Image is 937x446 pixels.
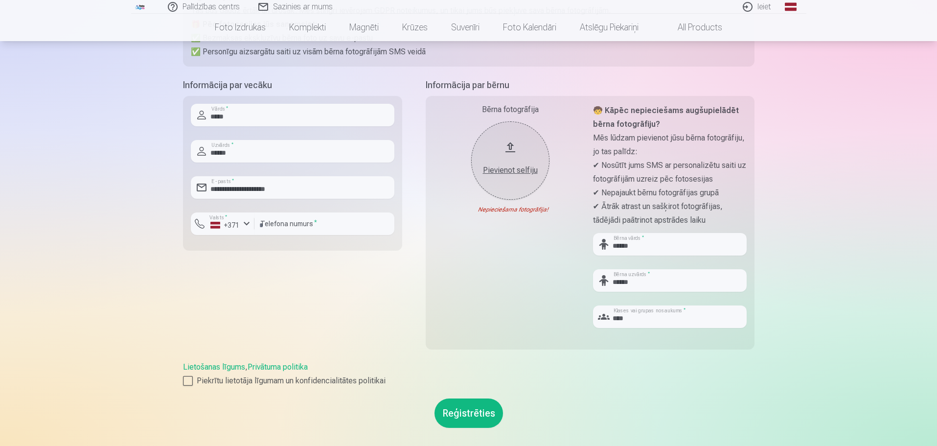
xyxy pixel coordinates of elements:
[471,121,549,200] button: Pievienot selfiju
[206,214,230,221] label: Valsts
[491,14,568,41] a: Foto kalendāri
[593,186,747,200] p: ✔ Nepajaukt bērnu fotogrāfijas grupā
[135,4,146,10] img: /fa1
[434,399,503,428] button: Reģistrēties
[593,200,747,227] p: ✔ Ātrāk atrast un sašķirot fotogrāfijas, tādējādi paātrinot apstrādes laiku
[650,14,734,41] a: All products
[434,206,587,213] div: Nepieciešama fotogrāfija!
[203,14,277,41] a: Foto izdrukas
[248,362,308,372] a: Privātuma politika
[183,362,245,372] a: Lietošanas līgums
[338,14,390,41] a: Magnēti
[593,159,747,186] p: ✔ Nosūtīt jums SMS ar personalizētu saiti uz fotogrāfijām uzreiz pēc fotosesijas
[434,104,587,116] div: Bērna fotogrāfija
[191,45,747,59] p: ✅ Personīgu aizsargātu saiti uz visām bērna fotogrāfijām SMS veidā
[210,220,240,230] div: +371
[277,14,338,41] a: Komplekti
[183,361,754,387] div: ,
[183,78,402,92] h5: Informācija par vecāku
[426,78,754,92] h5: Informācija par bērnu
[183,375,754,387] label: Piekrītu lietotāja līgumam un konfidencialitātes politikai
[593,106,739,129] strong: 🧒 Kāpēc nepieciešams augšupielādēt bērna fotogrāfiju?
[568,14,650,41] a: Atslēgu piekariņi
[439,14,491,41] a: Suvenīri
[481,164,540,176] div: Pievienot selfiju
[593,131,747,159] p: Mēs lūdzam pievienot jūsu bērna fotogrāfiju, jo tas palīdz:
[390,14,439,41] a: Krūzes
[191,212,254,235] button: Valsts*+371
